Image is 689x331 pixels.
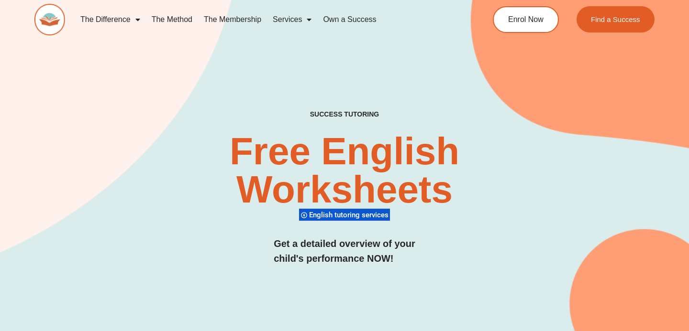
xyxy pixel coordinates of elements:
a: The Difference [75,9,146,31]
nav: Menu [75,9,457,31]
h2: Free English Worksheets​ [140,132,549,209]
span: English tutoring services [309,211,391,219]
a: Own a Success [317,9,382,31]
a: The Membership [198,9,267,31]
h4: SUCCESS TUTORING​ [253,110,436,118]
span: Enrol Now [508,16,544,23]
h3: Get a detailed overview of your child's performance NOW! [274,236,415,266]
iframe: Chat Widget [641,285,689,331]
a: Services [267,9,317,31]
span: Find a Success [591,16,640,23]
a: Find a Success [577,6,655,32]
a: Enrol Now [493,6,559,33]
div: English tutoring services [299,208,390,221]
a: The Method [146,9,198,31]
